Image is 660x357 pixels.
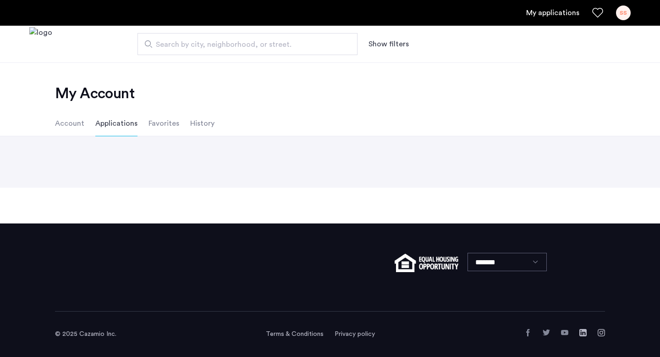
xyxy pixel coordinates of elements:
button: Show or hide filters [368,39,409,50]
img: equal-housing.png [395,254,458,272]
a: LinkedIn [579,329,587,336]
a: My application [526,7,579,18]
a: YouTube [561,329,568,336]
input: Apartment Search [137,33,357,55]
img: logo [29,27,52,61]
a: Privacy policy [335,329,375,339]
li: Account [55,111,84,136]
a: Instagram [598,329,605,336]
h2: My Account [55,84,605,103]
a: Facebook [524,329,532,336]
span: © 2025 Cazamio Inc. [55,331,116,337]
a: Favorites [592,7,603,18]
span: Search by city, neighborhood, or street. [156,39,332,50]
a: Twitter [543,329,550,336]
li: History [190,111,214,136]
a: Terms and conditions [266,329,324,339]
a: Cazamio logo [29,27,52,61]
select: Language select [467,253,547,271]
li: Favorites [148,111,179,136]
li: Applications [95,111,137,136]
div: SS [616,6,631,20]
